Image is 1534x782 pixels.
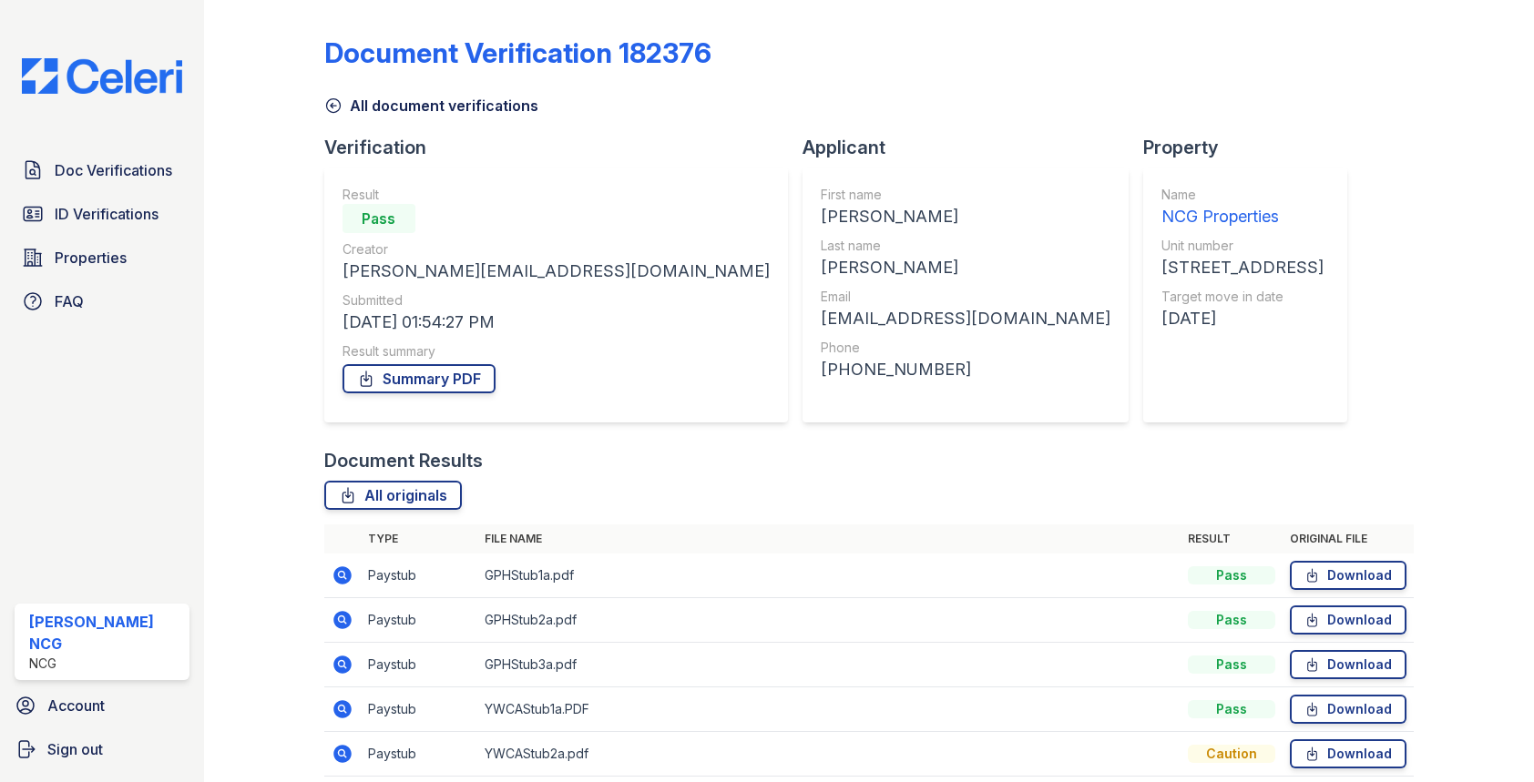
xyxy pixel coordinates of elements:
[821,357,1110,382] div: [PHONE_NUMBER]
[1181,524,1283,553] th: Result
[361,687,477,732] td: Paystub
[1161,306,1324,331] div: [DATE]
[29,655,182,673] div: NCG
[821,204,1110,229] div: [PERSON_NAME]
[55,290,84,312] span: FAQ
[343,259,770,284] div: [PERSON_NAME][EMAIL_ADDRESS][DOMAIN_NAME]
[1188,566,1275,584] div: Pass
[477,687,1181,732] td: YWCAStub1a.PDF
[1188,655,1275,674] div: Pass
[361,553,477,598] td: Paystub
[1161,186,1324,204] div: Name
[15,283,189,320] a: FAQ
[1188,611,1275,629] div: Pass
[1290,605,1406,635] a: Download
[343,342,770,361] div: Result summary
[15,196,189,232] a: ID Verifications
[47,738,103,760] span: Sign out
[324,448,483,473] div: Document Results
[324,95,538,117] a: All document verifications
[821,237,1110,255] div: Last name
[361,598,477,643] td: Paystub
[7,58,197,94] img: CE_Logo_Blue-a8612792a0a2168367f1c8372b55b34899dd931a85d93a1a3d3e32e68fde9ad4.png
[1457,709,1516,764] iframe: chat widget
[1188,745,1275,763] div: Caution
[343,186,770,204] div: Result
[15,239,189,276] a: Properties
[477,732,1181,777] td: YWCAStub2a.pdf
[1188,700,1275,718] div: Pass
[55,203,159,225] span: ID Verifications
[343,240,770,259] div: Creator
[1161,204,1324,229] div: NCG Properties
[7,731,197,767] a: Sign out
[1143,135,1362,160] div: Property
[821,288,1110,306] div: Email
[324,481,462,510] a: All originals
[1161,186,1324,229] a: Name NCG Properties
[55,159,172,181] span: Doc Verifications
[821,186,1110,204] div: First name
[324,135,803,160] div: Verification
[1290,739,1406,768] a: Download
[7,687,197,724] a: Account
[1161,237,1324,255] div: Unit number
[55,247,127,269] span: Properties
[477,524,1181,553] th: File name
[1161,288,1324,306] div: Target move in date
[361,732,477,777] td: Paystub
[477,643,1181,687] td: GPHStub3a.pdf
[1161,255,1324,280] div: [STREET_ADDRESS]
[821,255,1110,280] div: [PERSON_NAME]
[29,611,182,655] div: [PERSON_NAME] NCG
[47,695,105,716] span: Account
[1283,524,1414,553] th: Original file
[361,524,477,553] th: Type
[324,36,711,69] div: Document Verification 182376
[821,339,1110,357] div: Phone
[803,135,1143,160] div: Applicant
[1290,695,1406,724] a: Download
[477,553,1181,598] td: GPHStub1a.pdf
[343,310,770,335] div: [DATE] 01:54:27 PM
[821,306,1110,331] div: [EMAIL_ADDRESS][DOMAIN_NAME]
[343,204,415,233] div: Pass
[1290,561,1406,590] a: Download
[1290,650,1406,679] a: Download
[343,364,496,393] a: Summary PDF
[477,598,1181,643] td: GPHStub2a.pdf
[343,291,770,310] div: Submitted
[15,152,189,188] a: Doc Verifications
[361,643,477,687] td: Paystub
